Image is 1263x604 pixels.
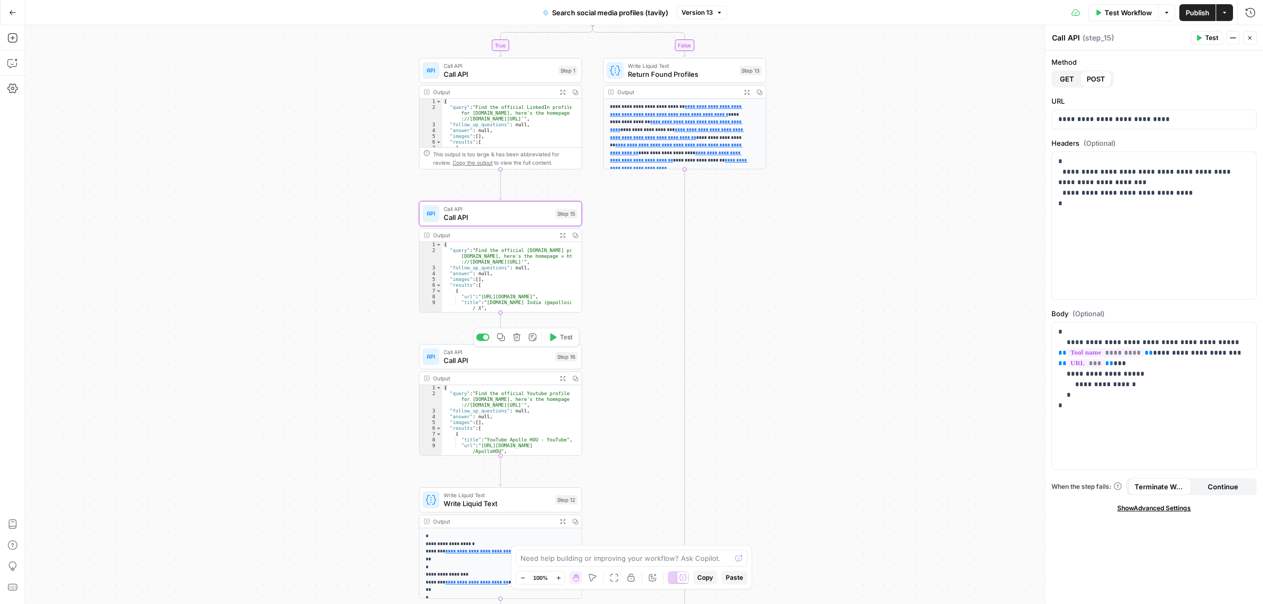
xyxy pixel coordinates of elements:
div: 10 [419,455,442,466]
div: 2 [419,105,442,122]
span: (Optional) [1084,138,1116,148]
button: Test [544,330,577,344]
span: (Optional) [1072,308,1105,319]
span: Call API [444,348,551,356]
span: Toggle code folding, rows 7 through 11 [436,145,442,151]
div: 2 [419,391,442,408]
span: Write Liquid Text [444,491,551,499]
div: Step 1 [558,66,577,75]
g: Edge from step_1 to step_15 [499,169,502,200]
div: 6 [419,139,442,145]
g: Edge from step_11 to step_1 [499,24,593,57]
div: Step 16 [555,352,577,361]
label: Method [1051,57,1257,67]
div: 7 [419,431,442,437]
div: 8 [419,437,442,443]
span: Paste [726,573,743,582]
span: Test [1205,33,1218,43]
div: 1 [419,99,442,105]
button: Search social media profiles (tavily) [536,4,675,21]
span: Toggle code folding, rows 1 through 13 [436,99,442,105]
g: Edge from step_11 to step_13 [593,24,686,57]
label: Headers [1051,138,1257,148]
div: 9 [419,300,442,311]
button: Copy [693,571,717,585]
div: Step 15 [555,209,577,218]
div: Output [433,517,553,526]
span: Call API [444,69,554,79]
div: 4 [419,414,442,420]
button: GET [1054,71,1080,87]
span: Continue [1208,481,1238,492]
span: Publish [1186,7,1209,18]
div: 4 [419,271,442,277]
div: 8 [419,294,442,300]
span: Toggle code folding, rows 1 through 45 [436,385,442,391]
span: Write Liquid Text [444,498,551,509]
div: Call APICall APIStep 1Output{ "query":"Find the official LinkedIn profile for [DOMAIN_NAME], here... [419,58,582,169]
div: This output is too large & has been abbreviated for review. to view the full content. [433,150,577,167]
span: Test Workflow [1105,7,1152,18]
div: Output [433,231,553,239]
div: 5 [419,420,442,426]
div: 7 [419,288,442,294]
span: Call API [444,205,551,213]
div: 5 [419,134,442,139]
span: Toggle code folding, rows 6 through 12 [436,139,442,145]
span: Search social media profiles (tavily) [552,7,668,18]
div: 6 [419,283,442,288]
span: Copy [697,573,713,582]
span: Toggle code folding, rows 7 through 13 [436,431,442,437]
button: Continue [1191,478,1255,495]
div: 5 [419,277,442,283]
span: Write Liquid Text [628,62,735,70]
div: Call APICall APIStep 16TestOutput{ "query":"Find the official Youtube profile for [DOMAIN_NAME], ... [419,344,582,456]
span: Toggle code folding, rows 6 through 42 [436,283,442,288]
div: Step 13 [739,66,761,75]
div: Output [617,88,737,96]
g: Edge from step_16 to step_12 [499,456,502,486]
span: Show Advanced Settings [1117,504,1191,513]
div: 1 [419,242,442,248]
button: Version 13 [677,6,727,19]
span: Call API [444,355,551,366]
button: Paste [721,571,747,585]
span: 100% [533,573,548,582]
span: Copy the output [453,159,493,166]
div: Step 12 [555,495,577,505]
span: Toggle code folding, rows 1 through 45 [436,242,442,248]
div: 3 [419,122,442,128]
span: Test [560,333,573,342]
textarea: Call API [1052,33,1080,43]
button: Test Workflow [1088,4,1158,21]
div: 2 [419,248,442,265]
span: Terminate Workflow [1135,481,1185,492]
span: ( step_15 ) [1082,33,1114,43]
div: Output [433,374,553,382]
a: When the step fails: [1051,482,1122,491]
div: Output [433,88,553,96]
button: Test [1191,31,1223,45]
label: URL [1051,96,1257,106]
span: GET [1060,74,1074,84]
span: Version 13 [681,8,713,17]
div: 4 [419,128,442,134]
span: Return Found Profiles [628,69,735,79]
div: Call APICall APIStep 15Output{ "query":"Find the official [DOMAIN_NAME] profile for [DOMAIN_NAME]... [419,201,582,313]
div: 6 [419,426,442,431]
span: POST [1087,74,1105,84]
div: 1 [419,385,442,391]
label: Body [1051,308,1257,319]
span: Call API [444,212,551,223]
button: Publish [1179,4,1216,21]
div: 10 [419,311,442,335]
span: Toggle code folding, rows 6 through 42 [436,426,442,431]
g: Edge from step_15 to step_16 [499,313,502,343]
span: Call API [444,62,554,70]
span: Toggle code folding, rows 7 through 13 [436,288,442,294]
div: 3 [419,265,442,271]
div: 3 [419,408,442,414]
div: 9 [419,443,442,455]
div: 7 [419,145,442,151]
